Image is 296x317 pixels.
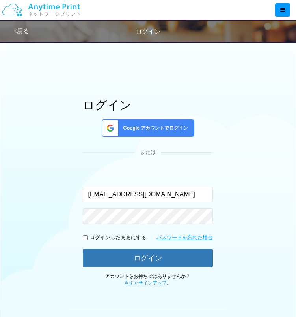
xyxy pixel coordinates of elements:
p: アカウントをお持ちではありませんか？ [83,273,213,287]
span: ログイン [136,28,161,35]
h1: ログイン [83,98,213,111]
div: または [83,149,213,156]
p: ログインしたままにする [90,234,146,242]
span: 。 [124,280,171,286]
input: メールアドレス [83,187,213,202]
a: パスワードを忘れた場合 [156,234,213,242]
a: 今すぐサインアップ [124,280,167,286]
a: 戻る [14,28,29,34]
span: Google アカウントでログイン [120,125,188,132]
button: ログイン [83,249,213,267]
